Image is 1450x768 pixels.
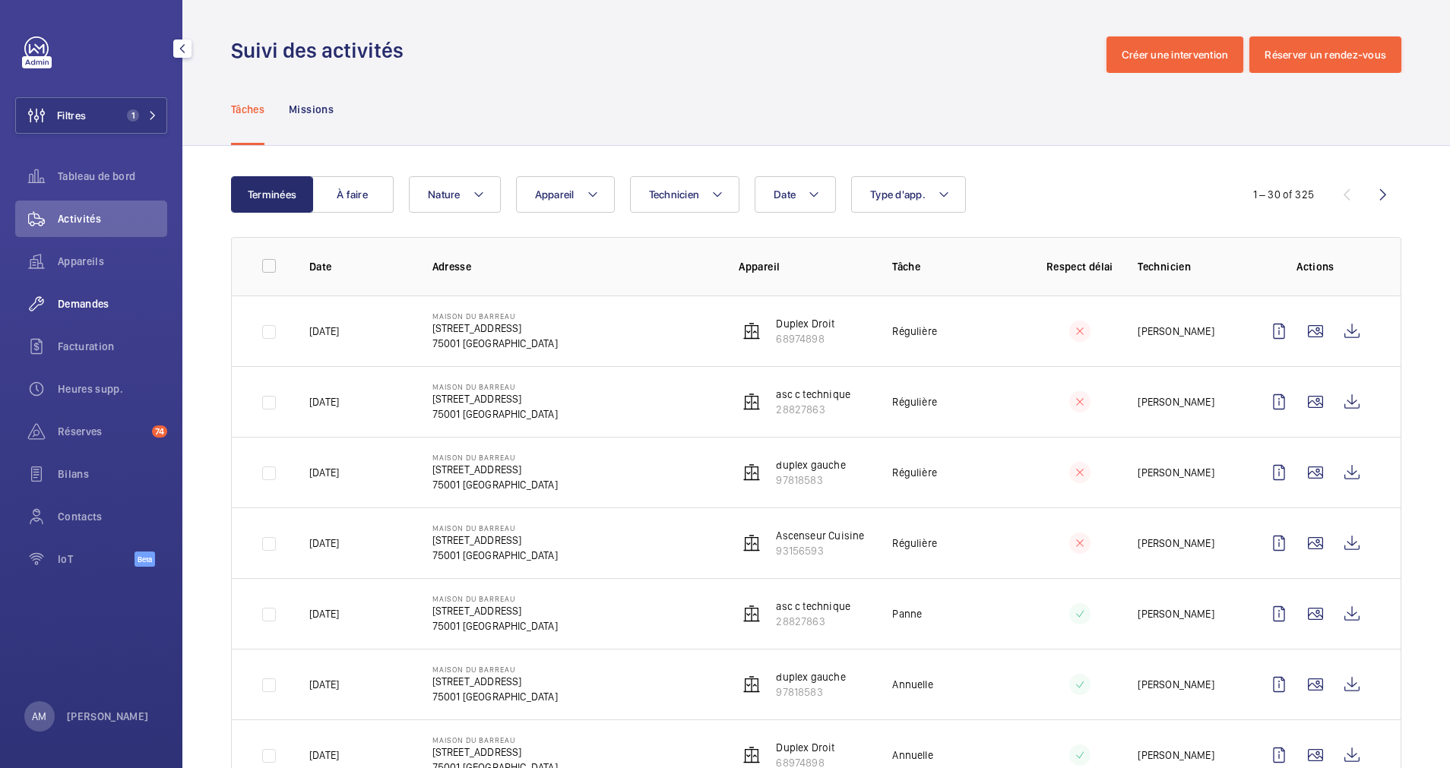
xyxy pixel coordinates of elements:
p: Technicien [1138,259,1236,274]
span: Demandes [58,296,167,311]
span: Réserves [58,424,146,439]
p: Régulière [892,465,937,480]
p: Régulière [892,536,937,551]
button: Appareil [516,176,615,213]
span: Contacts [58,509,167,524]
p: Maison du Barreau [432,665,558,674]
span: 74 [152,425,167,438]
p: [PERSON_NAME] [67,709,149,724]
p: Maison du Barreau [432,453,558,462]
img: elevator.svg [742,322,761,340]
p: [STREET_ADDRESS] [432,674,558,689]
img: elevator.svg [742,605,761,623]
button: À faire [312,176,394,213]
p: Actions [1261,259,1370,274]
img: elevator.svg [742,534,761,552]
p: Panne [892,606,922,621]
p: asc c technique [776,599,850,614]
p: [PERSON_NAME] [1138,394,1214,409]
span: Activités [58,211,167,226]
p: [DATE] [309,747,339,763]
p: [PERSON_NAME] [1138,606,1214,621]
img: elevator.svg [742,463,761,482]
p: [PERSON_NAME] [1138,677,1214,692]
span: Tableau de bord [58,169,167,184]
p: [PERSON_NAME] [1138,324,1214,339]
p: Date [309,259,408,274]
p: 75001 [GEOGRAPHIC_DATA] [432,618,558,634]
p: [DATE] [309,536,339,551]
span: Nature [428,188,461,201]
span: Technicien [649,188,700,201]
span: Type d'app. [870,188,926,201]
span: Appareil [535,188,575,201]
p: [DATE] [309,324,339,339]
p: Missions [289,102,334,117]
p: [PERSON_NAME] [1138,536,1214,551]
p: Maison du Barreau [432,382,558,391]
span: Beta [135,552,155,567]
p: Respect délai [1046,259,1113,274]
p: Maison du Barreau [432,311,558,321]
p: Maison du Barreau [432,735,558,744]
button: Nature [409,176,501,213]
p: duplex gauche [776,457,845,472]
p: Régulière [892,324,937,339]
p: 97818583 [776,472,845,488]
p: Maison du Barreau [432,594,558,603]
button: Technicien [630,176,740,213]
img: elevator.svg [742,393,761,411]
span: Bilans [58,466,167,482]
p: [STREET_ADDRESS] [432,533,558,548]
p: Tâche [892,259,1021,274]
p: [PERSON_NAME] [1138,465,1214,480]
button: Filtres1 [15,97,167,134]
p: 75001 [GEOGRAPHIC_DATA] [432,548,558,563]
p: [STREET_ADDRESS] [432,391,558,406]
p: 75001 [GEOGRAPHIC_DATA] [432,336,558,351]
button: Réserver un rendez-vous [1249,36,1401,73]
p: 28827863 [776,402,850,417]
button: Terminées [231,176,313,213]
p: Annuelle [892,747,932,763]
span: 1 [127,109,139,122]
p: Ascenseur Cuisine [776,528,864,543]
h1: Suivi des activités [231,36,413,65]
p: [DATE] [309,677,339,692]
p: Duplex Droit [776,316,834,331]
p: Tâches [231,102,264,117]
p: duplex gauche [776,669,845,684]
p: Appareil [739,259,868,274]
span: Filtres [57,108,86,123]
p: asc c technique [776,387,850,402]
p: 75001 [GEOGRAPHIC_DATA] [432,406,558,422]
span: Heures supp. [58,381,167,397]
p: [DATE] [309,606,339,621]
span: IoT [58,552,135,567]
p: [STREET_ADDRESS] [432,462,558,477]
button: Type d'app. [851,176,966,213]
p: Adresse [432,259,715,274]
p: Régulière [892,394,937,409]
p: 93156593 [776,543,864,558]
span: Appareils [58,254,167,269]
p: [STREET_ADDRESS] [432,603,558,618]
button: Créer une intervention [1106,36,1244,73]
button: Date [755,176,836,213]
p: Annuelle [892,677,932,692]
span: Facturation [58,339,167,354]
div: 1 – 30 of 325 [1253,187,1314,202]
span: Date [774,188,796,201]
p: [STREET_ADDRESS] [432,321,558,336]
p: [STREET_ADDRESS] [432,744,558,760]
img: elevator.svg [742,746,761,764]
p: 68974898 [776,331,834,346]
p: 28827863 [776,614,850,629]
p: [PERSON_NAME] [1138,747,1214,763]
p: [DATE] [309,394,339,409]
p: [DATE] [309,465,339,480]
p: AM [32,709,46,724]
p: 75001 [GEOGRAPHIC_DATA] [432,477,558,492]
p: Duplex Droit [776,740,834,755]
p: 75001 [GEOGRAPHIC_DATA] [432,689,558,704]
